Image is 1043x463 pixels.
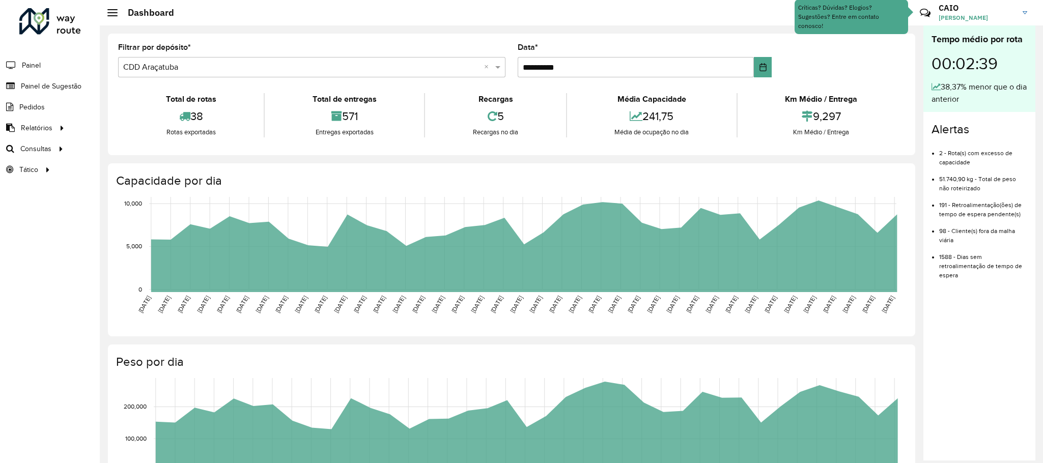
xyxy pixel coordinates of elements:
[626,295,641,314] text: [DATE]
[939,141,1027,167] li: 2 - Rota(s) com excesso de capacidade
[570,105,734,127] div: 241,75
[939,3,1015,13] h3: CAIO
[352,295,367,314] text: [DATE]
[267,105,421,127] div: 571
[235,295,249,314] text: [DATE]
[861,295,876,314] text: [DATE]
[428,93,563,105] div: Recargas
[215,295,230,314] text: [DATE]
[570,127,734,137] div: Média de ocupação no dia
[116,173,905,188] h4: Capacidade por dia
[118,41,191,53] label: Filtrar por depósito
[568,295,582,314] text: [DATE]
[570,93,734,105] div: Média Capacidade
[294,295,308,314] text: [DATE]
[685,295,699,314] text: [DATE]
[932,81,1027,105] div: 38,37% menor que o dia anterior
[939,13,1015,22] span: [PERSON_NAME]
[645,295,660,314] text: [DATE]
[431,295,445,314] text: [DATE]
[333,295,348,314] text: [DATE]
[157,295,172,314] text: [DATE]
[509,295,523,314] text: [DATE]
[196,295,211,314] text: [DATE]
[528,295,543,314] text: [DATE]
[932,33,1027,46] div: Tempo médio por rota
[740,127,903,137] div: Km Médio / Entrega
[22,60,41,71] span: Painel
[489,295,504,314] text: [DATE]
[841,295,856,314] text: [DATE]
[116,355,905,369] h4: Peso por dia
[391,295,406,314] text: [DATE]
[19,164,38,175] span: Tático
[21,123,52,133] span: Relatórios
[21,81,81,92] span: Painel de Sugestão
[20,143,51,154] span: Consultas
[118,7,174,18] h2: Dashboard
[138,286,142,293] text: 0
[782,295,797,314] text: [DATE]
[267,127,421,137] div: Entregas exportadas
[548,295,562,314] text: [DATE]
[939,167,1027,193] li: 51.740,90 kg - Total de peso não roteirizado
[518,41,538,53] label: Data
[744,295,758,314] text: [DATE]
[428,105,563,127] div: 5
[450,295,465,314] text: [DATE]
[176,295,191,314] text: [DATE]
[124,403,147,410] text: 200,000
[607,295,622,314] text: [DATE]
[124,200,142,207] text: 10,000
[428,127,563,137] div: Recargas no dia
[932,122,1027,137] h4: Alertas
[470,295,485,314] text: [DATE]
[914,2,936,24] a: Contato Rápido
[740,93,903,105] div: Km Médio / Entrega
[939,219,1027,245] li: 98 - Cliente(s) fora da malha viária
[274,295,289,314] text: [DATE]
[125,435,147,442] text: 100,000
[313,295,328,314] text: [DATE]
[704,295,719,314] text: [DATE]
[881,295,895,314] text: [DATE]
[121,127,261,137] div: Rotas exportadas
[372,295,386,314] text: [DATE]
[267,93,421,105] div: Total de entregas
[19,102,45,112] span: Pedidos
[137,295,152,314] text: [DATE]
[121,93,261,105] div: Total de rotas
[484,61,493,73] span: Clear all
[939,245,1027,280] li: 1588 - Dias sem retroalimentação de tempo de espera
[665,295,680,314] text: [DATE]
[411,295,426,314] text: [DATE]
[763,295,778,314] text: [DATE]
[822,295,836,314] text: [DATE]
[255,295,269,314] text: [DATE]
[740,105,903,127] div: 9,297
[121,105,261,127] div: 38
[587,295,602,314] text: [DATE]
[126,243,142,250] text: 5,000
[932,46,1027,81] div: 00:02:39
[754,57,772,77] button: Choose Date
[802,295,817,314] text: [DATE]
[724,295,739,314] text: [DATE]
[939,193,1027,219] li: 191 - Retroalimentação(ões) de tempo de espera pendente(s)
